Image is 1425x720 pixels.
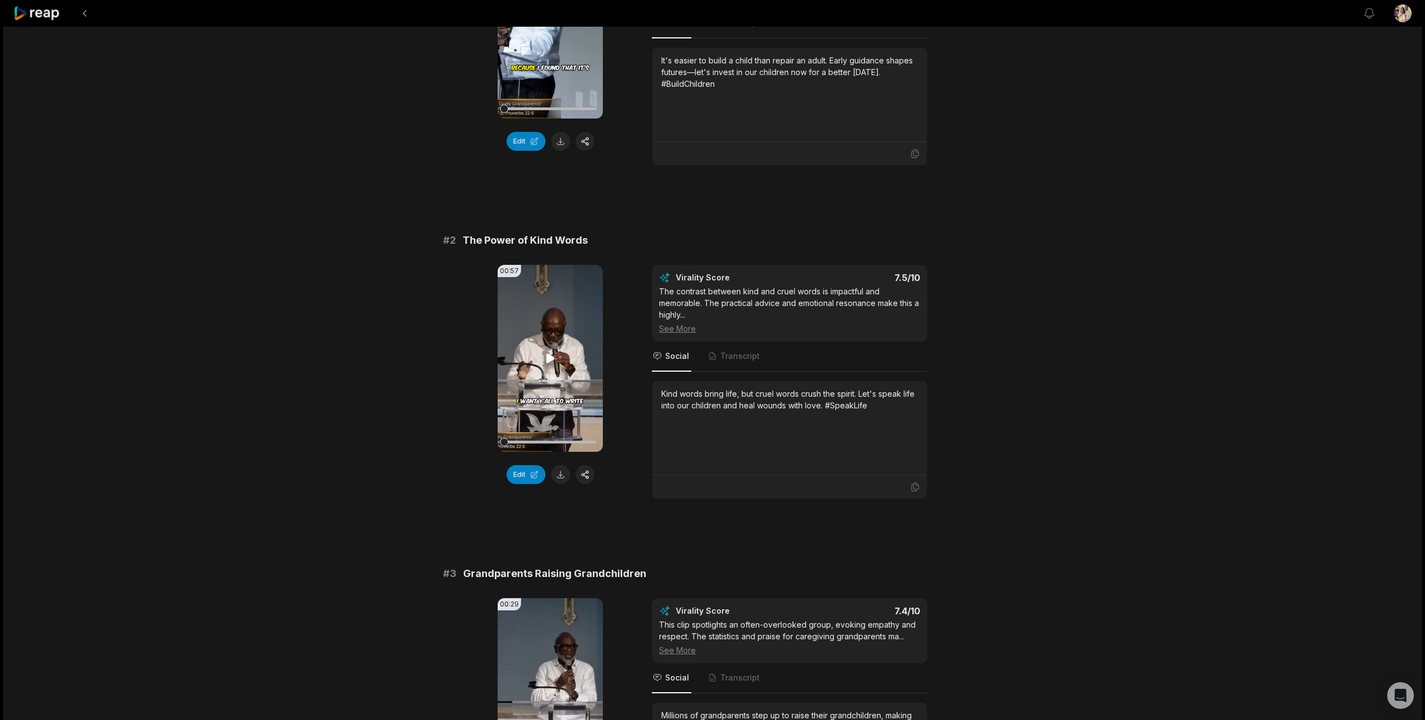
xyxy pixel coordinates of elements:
[801,605,921,617] div: 7.4 /10
[659,619,920,656] div: This clip spotlights an often-overlooked group, evoking empathy and respect. The statistics and p...
[1387,682,1414,709] div: Open Intercom Messenger
[463,233,588,248] span: The Power of Kind Words
[720,672,760,683] span: Transcript
[665,672,689,683] span: Social
[443,233,456,248] span: # 2
[661,55,918,90] div: It's easier to build a child than repair an adult. Early guidance shapes futures—let's invest in ...
[498,265,603,452] video: Your browser does not support mp4 format.
[507,465,546,484] button: Edit
[652,342,927,372] nav: Tabs
[676,272,795,283] div: Virality Score
[801,272,921,283] div: 7.5 /10
[665,351,689,362] span: Social
[659,323,920,334] div: See More
[443,566,456,581] span: # 3
[507,132,546,151] button: Edit
[463,566,646,581] span: Grandparents Raising Grandchildren
[661,388,918,411] div: Kind words bring life, but cruel words crush the spirit. Let's speak life into our children and h...
[652,663,927,693] nav: Tabs
[720,351,760,362] span: Transcript
[659,285,920,334] div: The contrast between kind and cruel words is impactful and memorable. The practical advice and em...
[676,605,795,617] div: Virality Score
[659,644,920,656] div: See More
